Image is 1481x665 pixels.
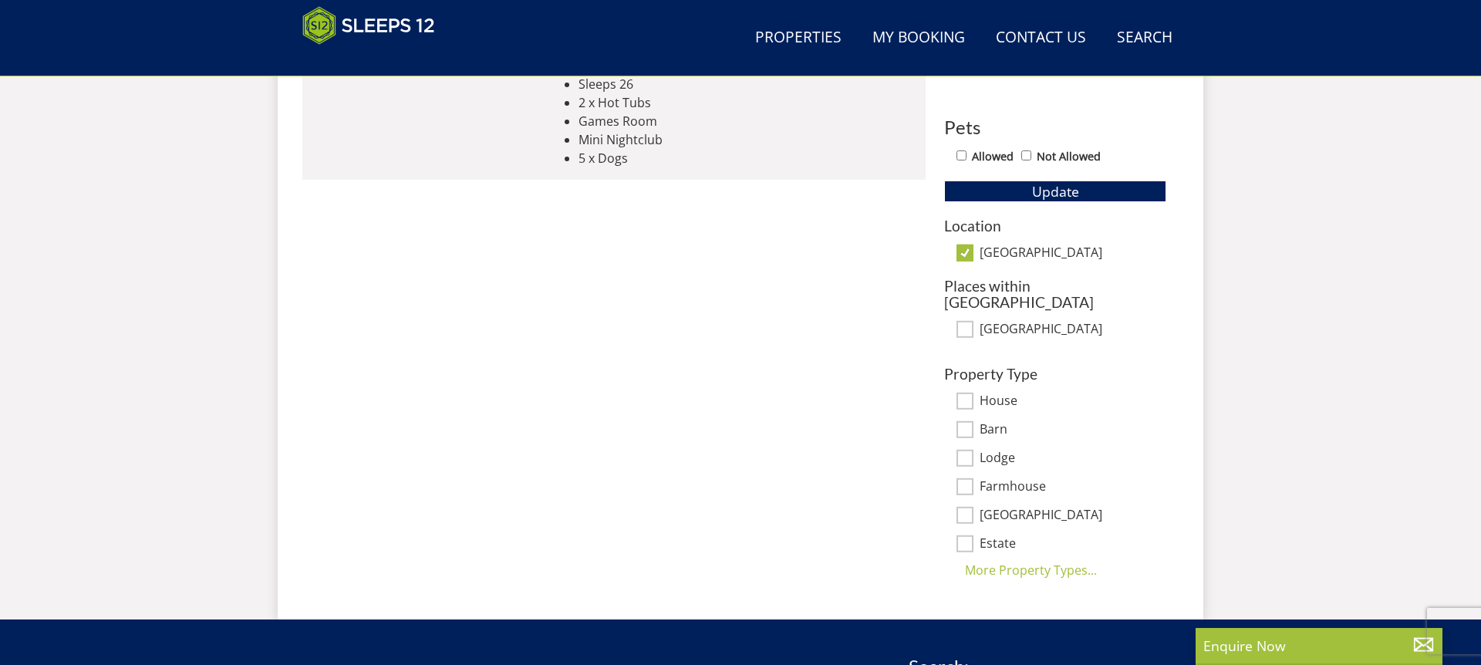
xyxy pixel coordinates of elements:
[980,479,1166,496] label: Farmhouse
[295,54,457,67] iframe: Customer reviews powered by Trustpilot
[579,149,913,167] li: 5 x Dogs
[749,21,848,56] a: Properties
[302,6,435,45] img: Sleeps 12
[1111,21,1179,56] a: Search
[980,393,1166,410] label: House
[980,422,1166,439] label: Barn
[1203,636,1435,656] p: Enquire Now
[980,322,1166,339] label: [GEOGRAPHIC_DATA]
[944,366,1166,382] h3: Property Type
[980,508,1166,525] label: [GEOGRAPHIC_DATA]
[944,218,1166,234] h3: Location
[866,21,971,56] a: My Booking
[579,130,913,149] li: Mini Nightclub
[980,536,1166,553] label: Estate
[579,75,913,93] li: Sleeps 26
[579,93,913,112] li: 2 x Hot Tubs
[980,245,1166,262] label: [GEOGRAPHIC_DATA]
[944,117,1166,137] h3: Pets
[579,112,913,130] li: Games Room
[972,148,1014,165] label: Allowed
[944,181,1166,202] button: Update
[1037,148,1101,165] label: Not Allowed
[1032,182,1079,201] span: Update
[944,278,1166,310] h3: Places within [GEOGRAPHIC_DATA]
[990,21,1092,56] a: Contact Us
[980,451,1166,468] label: Lodge
[944,561,1166,579] div: More Property Types...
